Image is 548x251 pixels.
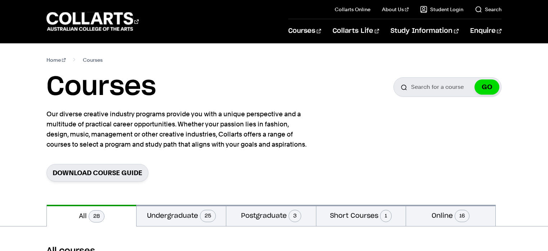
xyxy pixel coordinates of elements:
a: Student Login [420,6,463,13]
button: Postgraduate3 [226,205,316,226]
input: Search for a course [393,77,502,97]
a: Download Course Guide [46,164,148,182]
span: Courses [83,55,103,65]
button: Online16 [406,205,495,226]
span: 16 [455,210,469,222]
button: All28 [47,205,136,226]
div: Go to homepage [46,11,139,32]
a: Collarts Online [335,6,370,13]
button: Undergraduate25 [137,205,226,226]
span: 3 [289,210,301,222]
a: Search [475,6,502,13]
a: Home [46,55,66,65]
span: 25 [200,210,216,222]
a: Study Information [391,19,458,43]
a: About Us [382,6,409,13]
button: GO [475,79,499,95]
h1: Courses [46,71,156,103]
a: Enquire [470,19,502,43]
button: Short Courses1 [316,205,406,226]
a: Courses [288,19,321,43]
span: 1 [380,210,392,222]
p: Our diverse creative industry programs provide you with a unique perspective and a multitude of p... [46,109,309,150]
a: Collarts Life [333,19,379,43]
span: 28 [89,210,104,222]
